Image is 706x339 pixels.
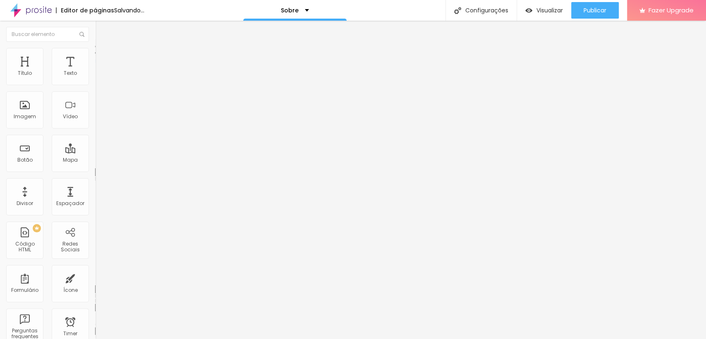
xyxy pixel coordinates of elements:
[8,241,41,253] div: Código HTML
[281,7,299,13] p: Sobre
[56,201,84,206] div: Espaçador
[56,7,114,13] div: Editor de páginas
[11,287,38,293] div: Formulário
[54,241,86,253] div: Redes Sociais
[63,287,78,293] div: Ícone
[14,114,36,119] div: Imagem
[571,2,619,19] button: Publicar
[17,157,33,163] div: Botão
[63,331,77,337] div: Timer
[6,27,89,42] input: Buscar elemento
[114,7,144,13] div: Salvando...
[79,32,84,37] img: Icone
[63,114,78,119] div: Vídeo
[454,7,461,14] img: Icone
[18,70,32,76] div: Título
[536,7,563,14] span: Visualizar
[64,70,77,76] div: Texto
[584,7,606,14] span: Publicar
[17,201,33,206] div: Divisor
[525,7,532,14] img: view-1.svg
[63,157,78,163] div: Mapa
[517,2,571,19] button: Visualizar
[649,7,694,14] span: Fazer Upgrade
